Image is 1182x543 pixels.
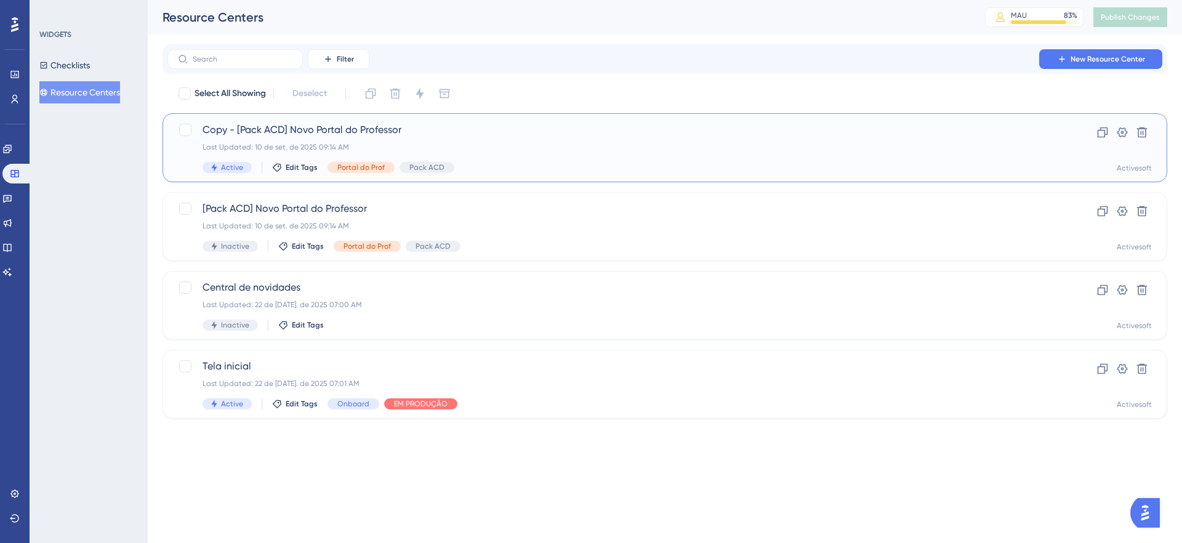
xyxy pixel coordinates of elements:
[203,359,1029,374] span: Tela inicial
[344,241,391,251] span: Portal do Prof
[1117,400,1152,409] div: Activesoft
[39,30,71,39] div: WIDGETS
[203,142,1029,152] div: Last Updated: 10 de set. de 2025 09:14 AM
[203,379,1029,388] div: Last Updated: 22 de [DATE]. de 2025 07:01 AM
[1117,163,1152,173] div: Activesoft
[278,320,324,330] button: Edit Tags
[221,320,249,330] span: Inactive
[203,221,1029,231] div: Last Updated: 10 de set. de 2025 09:14 AM
[39,54,90,76] button: Checklists
[1039,49,1162,69] button: New Resource Center
[308,49,369,69] button: Filter
[1064,10,1077,20] div: 83 %
[203,280,1029,295] span: Central de novidades
[203,201,1029,216] span: [Pack ACD] Novo Portal do Professor
[286,163,318,172] span: Edit Tags
[337,163,385,172] span: Portal do Prof
[39,81,120,103] button: Resource Centers
[221,241,249,251] span: Inactive
[394,399,448,409] span: EM PRODUÇÃO
[221,399,243,409] span: Active
[1130,494,1167,531] iframe: UserGuiding AI Assistant Launcher
[272,399,318,409] button: Edit Tags
[292,320,324,330] span: Edit Tags
[203,123,1029,137] span: Copy - [Pack ACD] Novo Portal do Professor
[286,399,318,409] span: Edit Tags
[337,399,369,409] span: Onboard
[281,82,338,105] button: Deselect
[1093,7,1167,27] button: Publish Changes
[1117,242,1152,252] div: Activesoft
[337,54,354,64] span: Filter
[272,163,318,172] button: Edit Tags
[409,163,444,172] span: Pack ACD
[193,55,292,63] input: Search
[1071,54,1145,64] span: New Resource Center
[1011,10,1027,20] div: MAU
[292,241,324,251] span: Edit Tags
[278,241,324,251] button: Edit Tags
[1117,321,1152,331] div: Activesoft
[416,241,451,251] span: Pack ACD
[221,163,243,172] span: Active
[195,86,266,101] span: Select All Showing
[163,9,954,26] div: Resource Centers
[203,300,1029,310] div: Last Updated: 22 de [DATE]. de 2025 07:00 AM
[292,86,327,101] span: Deselect
[1101,12,1160,22] span: Publish Changes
